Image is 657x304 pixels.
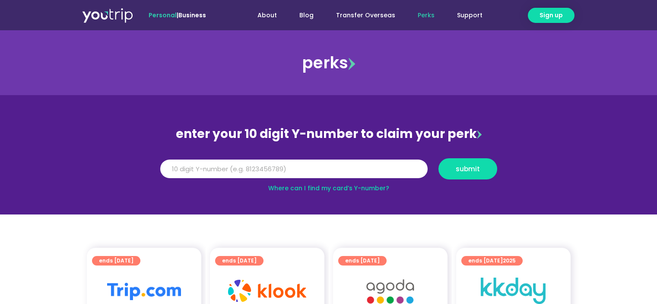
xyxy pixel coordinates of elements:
[222,256,257,266] span: ends [DATE]
[438,158,497,179] button: submit
[338,256,387,266] a: ends [DATE]
[325,7,406,23] a: Transfer Overseas
[461,256,523,266] a: ends [DATE]2025
[288,7,325,23] a: Blog
[268,184,389,192] a: Where can I find my card’s Y-number?
[92,256,140,266] a: ends [DATE]
[528,8,574,23] a: Sign up
[156,123,501,145] div: enter your 10 digit Y-number to claim your perk
[215,256,263,266] a: ends [DATE]
[160,158,497,186] form: Y Number
[149,11,177,19] span: Personal
[456,166,480,172] span: submit
[468,256,516,266] span: ends [DATE]
[540,11,563,20] span: Sign up
[406,7,446,23] a: Perks
[160,160,428,179] input: 10 digit Y-number (e.g. 8123456789)
[229,7,494,23] nav: Menu
[446,7,494,23] a: Support
[345,256,380,266] span: ends [DATE]
[99,256,133,266] span: ends [DATE]
[246,7,288,23] a: About
[503,257,516,264] span: 2025
[149,11,206,19] span: |
[178,11,206,19] a: Business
